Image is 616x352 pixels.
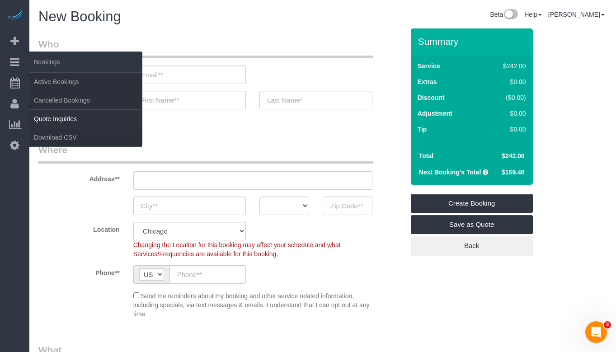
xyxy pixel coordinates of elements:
input: Last Name* [259,91,372,109]
span: $242.00 [502,152,525,160]
legend: Who [38,38,373,58]
span: Bookings [29,52,142,72]
label: Discount [418,93,445,102]
a: [PERSON_NAME] [548,11,605,18]
label: Location [32,222,127,234]
div: $242.00 [484,61,526,70]
a: Beta [490,11,518,18]
a: Active Bookings [29,73,142,91]
span: Changing the Location for this booking may affect your schedule and what Services/Frequencies are... [133,241,341,258]
a: Back [411,236,533,255]
label: Extras [418,77,437,86]
input: Zip Code** [323,197,372,215]
img: New interface [503,9,518,21]
div: $0.00 [484,125,526,134]
div: $0.00 [484,77,526,86]
a: Quote Inquiries [29,110,142,128]
strong: Next Booking's Total [419,169,481,176]
label: Tip [418,125,427,134]
iframe: Intercom live chat [585,321,607,343]
strong: Total [419,152,433,160]
a: Help [524,11,542,18]
ul: Bookings [29,72,142,147]
legend: Where [38,143,373,164]
span: Send me reminders about my booking and other service related information, including specials, via... [133,292,370,318]
a: Save as Quote [411,215,533,234]
h3: Summary [418,36,528,47]
span: New Booking [38,9,121,24]
span: $169.40 [502,169,525,176]
label: Service [418,61,440,70]
div: $0.00 [484,109,526,118]
a: Create Booking [411,194,533,213]
a: Download CSV [29,128,142,146]
input: First Name** [133,91,246,109]
label: Adjustment [418,109,452,118]
img: Automaid Logo [5,9,24,22]
a: Cancelled Bookings [29,91,142,109]
span: 2 [604,321,611,329]
div: ($0.00) [484,93,526,102]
